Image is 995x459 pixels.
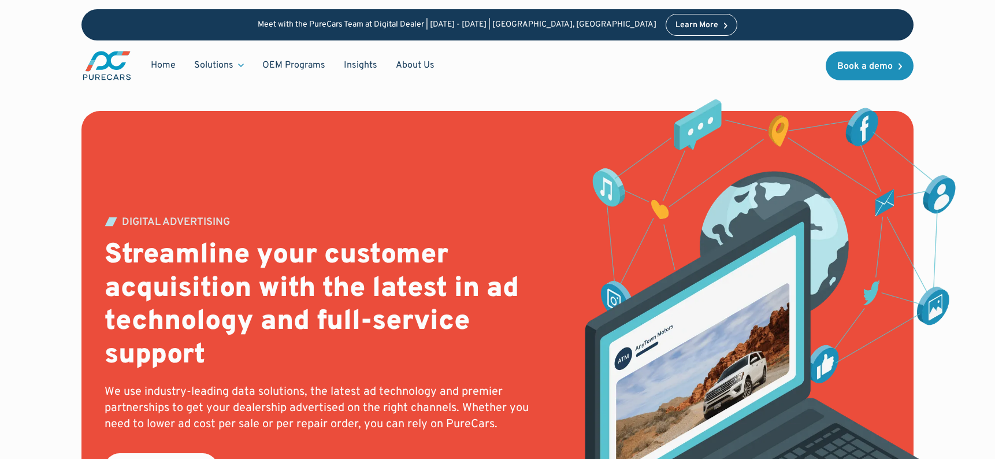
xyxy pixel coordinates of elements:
[81,50,132,82] img: purecars logo
[105,239,552,372] h2: Streamline your customer acquisition with the latest in ad technology and full-service support
[142,54,185,76] a: Home
[387,54,444,76] a: About Us
[837,62,893,71] div: Book a demo
[258,20,656,30] p: Meet with the PureCars Team at Digital Dealer | [DATE] - [DATE] | [GEOGRAPHIC_DATA], [GEOGRAPHIC_...
[105,384,552,432] p: We use industry-leading data solutions, the latest ad technology and premier partnerships to get ...
[122,217,230,228] div: DIGITAL ADVERTISING
[194,59,233,72] div: Solutions
[185,54,253,76] div: Solutions
[253,54,335,76] a: OEM Programs
[335,54,387,76] a: Insights
[675,21,718,29] div: Learn More
[826,51,914,80] a: Book a demo
[666,14,737,36] a: Learn More
[81,50,132,82] a: main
